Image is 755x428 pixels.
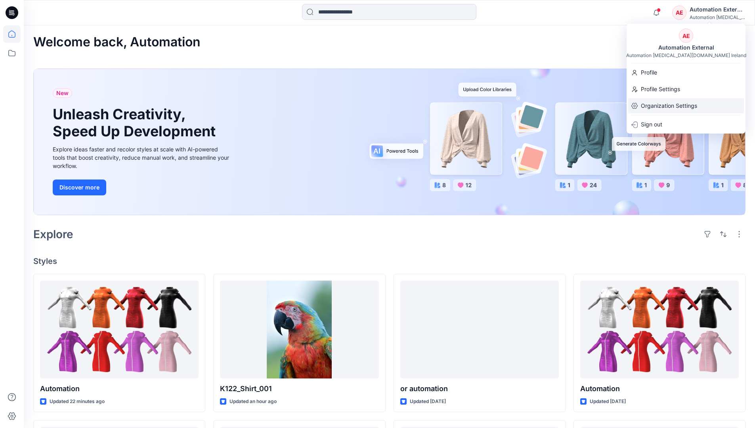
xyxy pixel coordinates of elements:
[56,88,69,98] span: New
[627,65,745,80] a: Profile
[690,5,745,14] div: Automation External
[641,117,662,132] p: Sign out
[679,29,693,43] div: AE
[627,82,745,97] a: Profile Settings
[580,383,739,394] p: Automation
[580,281,739,378] a: Automation
[33,256,745,266] h4: Styles
[654,43,719,52] div: Automation External
[40,281,199,378] a: Automation
[400,383,559,394] p: or automation
[50,397,105,406] p: Updated 22 minutes ago
[40,383,199,394] p: Automation
[626,52,746,58] div: Automation [MEDICAL_DATA][DOMAIN_NAME] Ireland
[641,65,657,80] p: Profile
[641,98,697,113] p: Organization Settings
[220,281,378,378] a: K122_Shirt_001
[53,180,231,195] a: Discover more
[53,180,106,195] button: Discover more
[33,35,201,50] h2: Welcome back, Automation
[53,145,231,170] div: Explore ideas faster and recolor styles at scale with AI-powered tools that boost creativity, red...
[53,106,219,140] h1: Unleash Creativity, Speed Up Development
[590,397,626,406] p: Updated [DATE]
[220,383,378,394] p: K122_Shirt_001
[672,6,686,20] div: AE
[641,82,680,97] p: Profile Settings
[690,14,745,20] div: Automation [MEDICAL_DATA]...
[229,397,277,406] p: Updated an hour ago
[627,98,745,113] a: Organization Settings
[410,397,446,406] p: Updated [DATE]
[33,228,73,241] h2: Explore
